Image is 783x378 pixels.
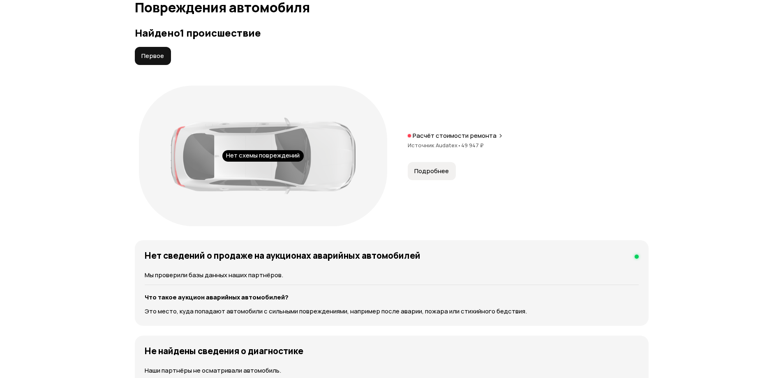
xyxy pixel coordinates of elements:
[135,47,171,65] button: Первое
[461,141,484,149] span: 49 947 ₽
[414,167,449,175] span: Подробнее
[145,307,639,316] p: Это место, куда попадают автомобили с сильными повреждениями, например после аварии, пожара или с...
[135,27,649,39] h3: Найдено 1 происшествие
[145,271,639,280] p: Мы проверили базы данных наших партнёров.
[413,132,497,140] p: Расчёт стоимости ремонта
[141,52,164,60] span: Первое
[408,141,461,149] span: Источник Audatex
[145,250,420,261] h4: Нет сведений о продаже на аукционах аварийных автомобилей
[457,141,461,149] span: •
[145,366,639,375] p: Наши партнёры не осматривали автомобиль.
[408,162,456,180] button: Подробнее
[145,346,303,356] h4: Не найдены сведения о диагностике
[222,150,304,162] div: Нет схемы повреждений
[145,293,289,301] strong: Что такое аукцион аварийных автомобилей?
